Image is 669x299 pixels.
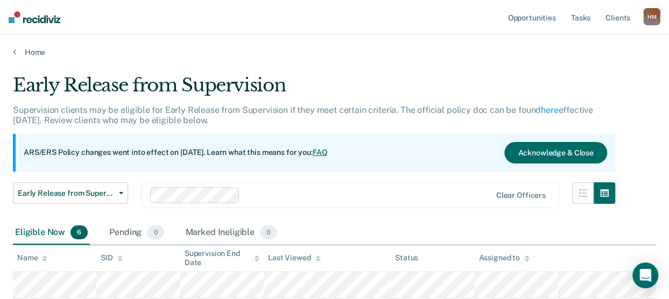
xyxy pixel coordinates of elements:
[107,221,166,245] div: Pending0
[632,262,658,288] div: Open Intercom Messenger
[185,249,259,267] div: Supervision End Date
[478,253,529,262] div: Assigned to
[9,11,60,23] img: Recidiviz
[18,189,115,198] span: Early Release from Supervision
[504,142,607,163] button: Acknowledge & Close
[101,253,123,262] div: SID
[13,105,593,125] p: Supervision clients may be eligible for Early Release from Supervision if they meet certain crite...
[17,253,47,262] div: Name
[496,191,546,200] div: Clear officers
[643,8,660,25] button: HM
[13,182,128,204] button: Early Release from Supervision
[13,221,90,245] div: Eligible Now6
[313,148,328,156] a: FAQ
[643,8,660,25] div: H M
[268,253,320,262] div: Last Viewed
[395,253,418,262] div: Status
[184,221,279,245] div: Marked Ineligible0
[260,225,277,239] span: 0
[541,105,558,115] a: here
[24,147,327,158] p: ARS/ERS Policy changes went into effect on [DATE]. Learn what this means for you:
[13,47,656,57] a: Home
[71,225,88,239] span: 6
[13,74,615,105] div: Early Release from Supervision
[147,225,164,239] span: 0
